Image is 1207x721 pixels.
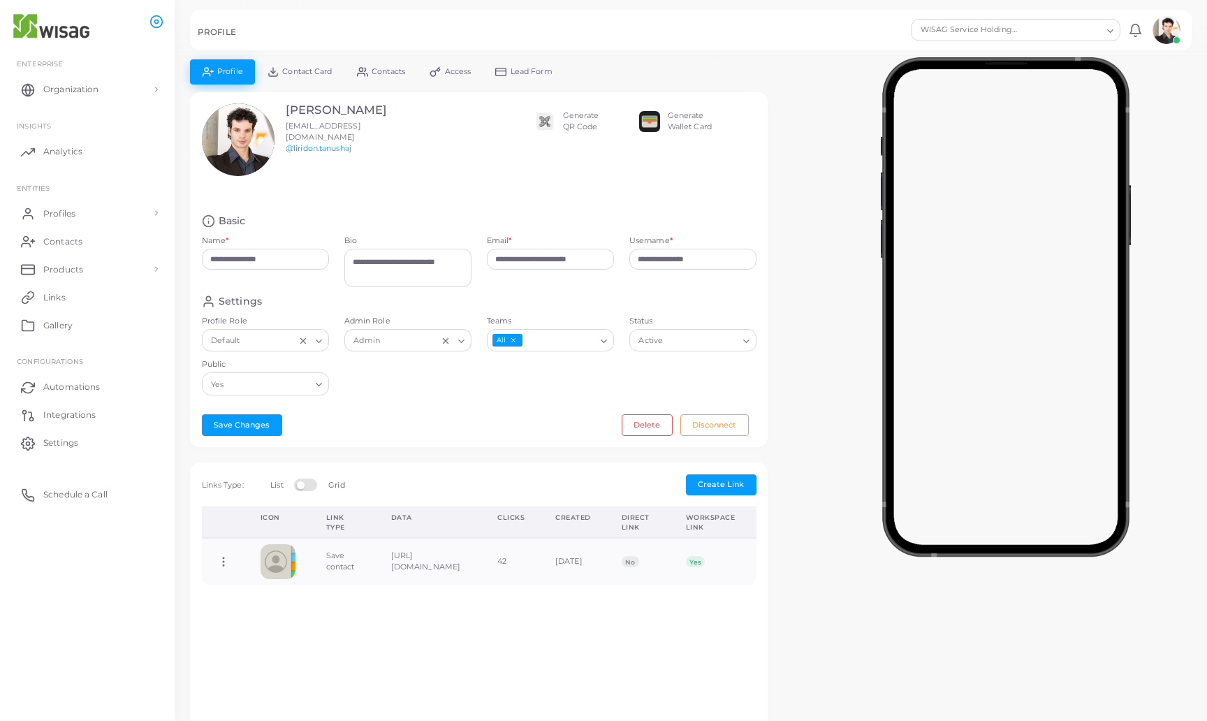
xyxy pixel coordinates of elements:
[344,316,471,327] label: Admin Role
[43,235,82,248] span: Contacts
[282,68,332,75] span: Contact Card
[10,199,164,227] a: Profiles
[686,556,705,567] span: Yes
[202,507,245,539] th: Action
[10,401,164,429] a: Integrations
[202,329,329,351] div: Search for option
[497,513,525,523] div: Clicks
[10,75,164,103] a: Organization
[10,138,164,166] a: Analytics
[43,319,73,332] span: Gallery
[43,381,100,393] span: Automations
[534,111,555,132] img: qr2.png
[344,329,471,351] div: Search for option
[563,110,599,133] div: Generate QR Code
[198,27,236,37] h5: PROFILE
[509,335,518,345] button: Deselect All
[686,474,756,495] button: Create Link
[311,538,376,585] td: Save contact
[202,372,329,395] div: Search for option
[352,334,382,349] span: Admin
[227,377,309,392] input: Search for option
[43,263,83,276] span: Products
[202,359,329,370] label: Public
[10,227,164,255] a: Contacts
[10,255,164,283] a: Products
[202,480,244,490] span: Links Type:
[13,13,90,39] img: logo
[270,480,283,491] label: List
[43,437,78,449] span: Settings
[622,513,655,532] div: Direct Link
[511,68,553,75] span: Lead Form
[1148,16,1184,44] a: avatar
[629,316,756,327] label: Status
[383,333,437,349] input: Search for option
[524,333,595,349] input: Search for option
[43,488,108,501] span: Schedule a Call
[629,329,756,351] div: Search for option
[639,111,660,132] img: apple-wallet.png
[286,121,361,142] span: [EMAIL_ADDRESS][DOMAIN_NAME]
[698,479,744,489] span: Create Link
[10,429,164,457] a: Settings
[43,291,66,304] span: Links
[261,544,295,579] img: contactcard.png
[210,377,226,392] span: Yes
[555,513,591,523] div: Created
[911,19,1120,41] div: Search for option
[487,316,614,327] label: Teams
[202,414,282,435] button: Save Changes
[43,207,75,220] span: Profiles
[43,83,98,96] span: Organization
[219,214,246,228] h4: Basic
[637,334,665,349] span: Active
[372,68,405,75] span: Contacts
[919,23,1020,37] span: WISAG Service Holding Austria GmbH
[680,414,749,435] button: Disconnect
[202,235,229,247] label: Name
[261,513,295,523] div: Icon
[10,481,164,509] a: Schedule a Call
[344,235,471,247] label: Bio
[487,329,614,351] div: Search for option
[686,513,741,532] div: Workspace Link
[202,316,329,327] label: Profile Role
[17,357,83,365] span: Configurations
[629,235,673,247] label: Username
[243,333,295,349] input: Search for option
[286,103,424,117] h3: [PERSON_NAME]
[298,335,308,346] button: Clear Selected
[482,538,540,585] td: 42
[43,409,96,421] span: Integrations
[10,283,164,311] a: Links
[10,373,164,401] a: Automations
[666,333,738,349] input: Search for option
[445,68,471,75] span: Access
[540,538,606,585] td: [DATE]
[668,110,712,133] div: Generate Wallet Card
[217,68,243,75] span: Profile
[492,334,522,347] span: All
[391,513,467,523] div: Data
[219,295,262,308] h4: Settings
[326,513,360,532] div: Link Type
[622,414,673,435] button: Delete
[17,122,51,130] span: INSIGHTS
[376,538,482,585] td: [URL][DOMAIN_NAME]
[622,556,639,567] span: No
[328,480,344,491] label: Grid
[17,59,63,68] span: Enterprise
[210,334,242,349] span: Default
[17,184,50,192] span: ENTITIES
[441,335,451,346] button: Clear Selected
[286,143,351,153] a: @liridon.tanushaj
[487,235,512,247] label: Email
[1021,22,1102,38] input: Search for option
[10,311,164,339] a: Gallery
[1153,16,1180,44] img: avatar
[880,57,1131,557] img: phone-mock.b55596b7.png
[43,145,82,158] span: Analytics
